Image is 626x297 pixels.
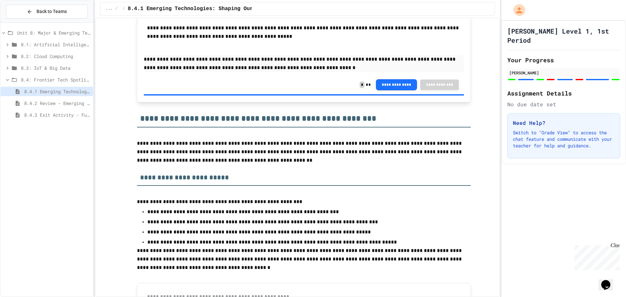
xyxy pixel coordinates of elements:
span: 8.1: Artificial Intelligence Basics [21,41,90,48]
span: 8.2: Cloud Computing [21,53,90,60]
span: Back to Teams [37,8,67,15]
span: 8.4.3 Exit Activity - Future Tech Challenge [24,111,90,118]
div: No due date set [507,100,620,108]
span: 8.4.1 Emerging Technologies: Shaping Our Digital Future [128,5,300,13]
span: 8.3: IoT & Big Data [21,65,90,71]
div: Chat with us now!Close [3,3,45,41]
span: ... [106,6,113,11]
iframe: chat widget [599,271,619,290]
iframe: chat widget [572,243,619,270]
span: Unit 8: Major & Emerging Technologies [17,29,90,36]
h2: Your Progress [507,55,620,65]
span: / [123,6,125,11]
h1: [PERSON_NAME] Level 1, 1st Period [507,26,620,45]
p: Switch to "Grade View" to access the chat feature and communicate with your teacher for help and ... [513,129,615,149]
span: 8.4.2 Review - Emerging Technologies: Shaping Our Digital Future [24,100,90,107]
span: 8.4: Frontier Tech Spotlight [21,76,90,83]
div: [PERSON_NAME] [509,70,618,76]
button: Back to Teams [6,5,88,19]
h2: Assignment Details [507,89,620,98]
span: / [115,6,117,11]
div: My Account [507,3,527,18]
span: 8.4.1 Emerging Technologies: Shaping Our Digital Future [24,88,90,95]
h3: Need Help? [513,119,615,127]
